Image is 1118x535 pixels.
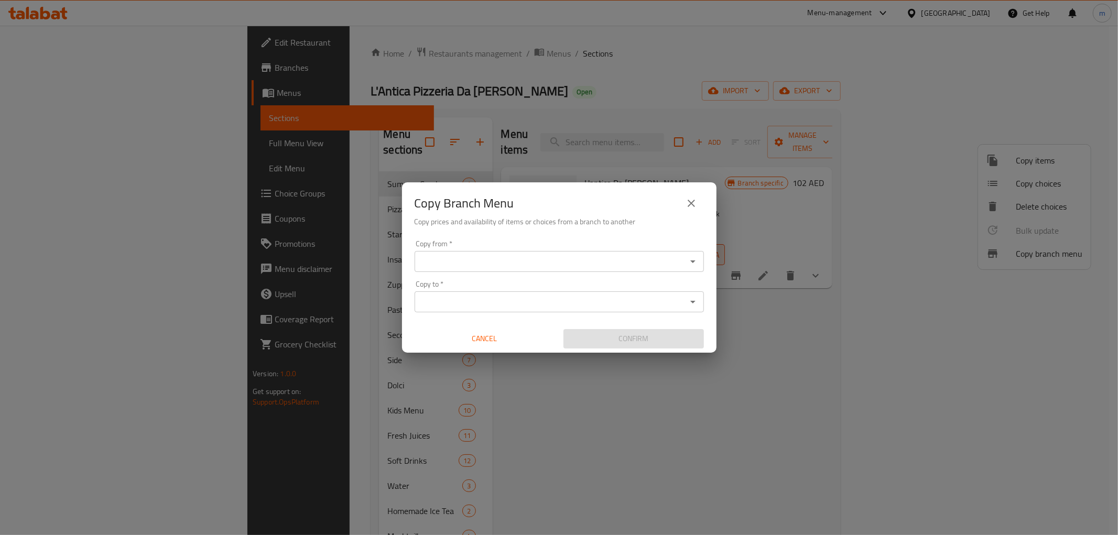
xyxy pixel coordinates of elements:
[419,332,551,345] span: Cancel
[686,294,700,309] button: Open
[679,191,704,216] button: close
[415,195,514,212] h2: Copy Branch Menu
[415,216,704,227] h6: Copy prices and availability of items or choices from a branch to another
[686,254,700,269] button: Open
[415,329,555,348] button: Cancel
